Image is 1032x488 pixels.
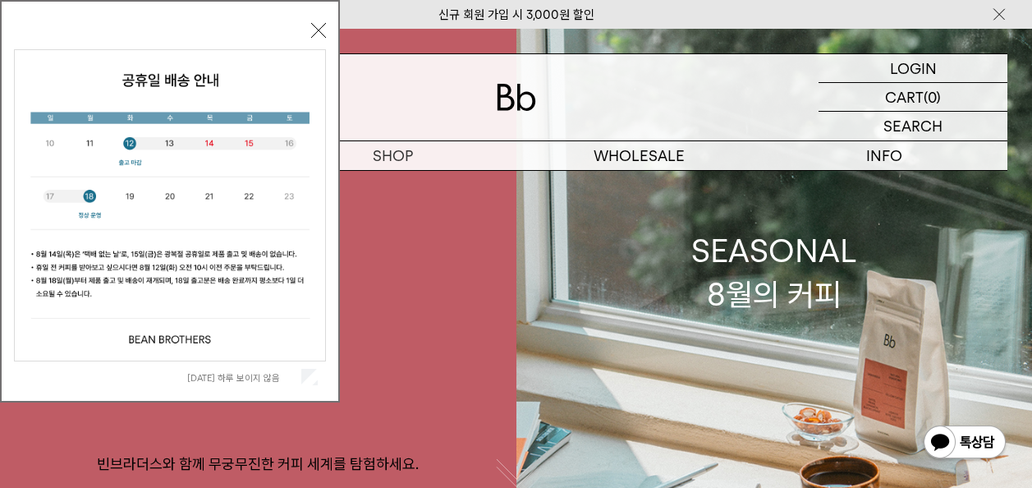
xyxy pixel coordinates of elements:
[270,141,516,170] a: SHOP
[924,83,941,111] p: (0)
[890,54,937,82] p: LOGIN
[516,141,762,170] p: WHOLESALE
[922,424,1007,463] img: 카카오톡 채널 1:1 채팅 버튼
[438,7,594,22] a: 신규 회원 가입 시 3,000원 할인
[819,54,1007,83] a: LOGIN
[15,50,325,361] img: cb63d4bbb2e6550c365f227fdc69b27f_113810.jpg
[497,84,536,111] img: 로고
[885,83,924,111] p: CART
[691,229,857,316] div: SEASONAL 8월의 커피
[311,23,326,38] button: 닫기
[883,112,943,140] p: SEARCH
[819,83,1007,112] a: CART (0)
[187,372,298,384] label: [DATE] 하루 보이지 않음
[762,141,1007,170] p: INFO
